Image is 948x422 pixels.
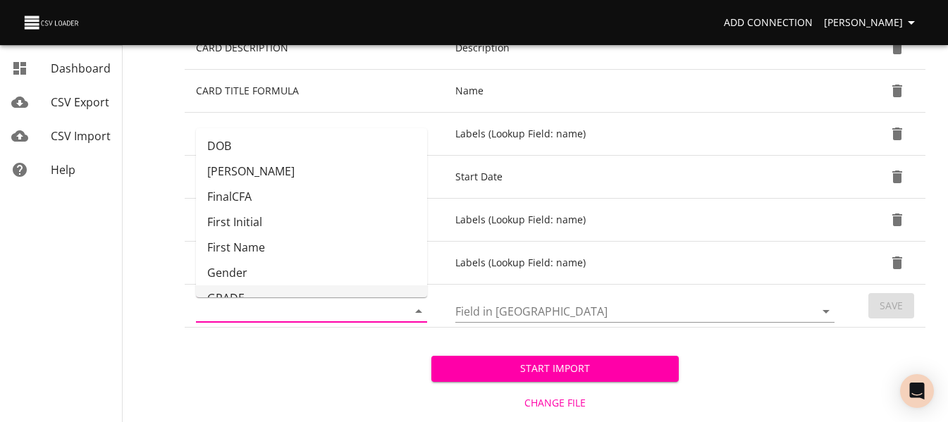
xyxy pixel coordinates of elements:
[196,260,427,285] li: Gender
[431,356,678,382] button: Start Import
[444,113,851,156] td: Labels (Lookup Field: name)
[431,390,678,416] button: Change File
[816,302,836,321] button: Open
[880,246,914,280] button: Delete
[409,302,429,321] button: Close
[880,117,914,151] button: Delete
[444,70,851,113] td: Name
[196,285,427,311] li: GRADE
[443,360,667,378] span: Start Import
[437,395,672,412] span: Change File
[23,13,82,32] img: CSV Loader
[185,242,444,285] td: Missing Back to School Survey
[880,160,914,194] button: Delete
[196,159,427,184] li: [PERSON_NAME]
[185,113,444,156] td: NeworReturning2526SY
[185,70,444,113] td: CARD TITLE FORMULA
[880,203,914,237] button: Delete
[824,14,920,32] span: [PERSON_NAME]
[880,74,914,108] button: Delete
[51,162,75,178] span: Help
[196,184,427,209] li: FinalCFA
[51,94,109,110] span: CSV Export
[51,61,111,76] span: Dashboard
[718,10,818,36] a: Add Connection
[444,156,851,199] td: Start Date
[444,199,851,242] td: Labels (Lookup Field: name)
[185,156,444,199] td: Onboarding_Start_Date
[196,235,427,260] li: First Name
[185,27,444,70] td: CARD DESCRIPTION
[51,128,111,144] span: CSV Import
[196,209,427,235] li: First Initial
[880,31,914,65] button: Delete
[185,199,444,242] td: K5 Missing Quarterly Contact
[900,374,934,408] div: Open Intercom Messenger
[724,14,813,32] span: Add Connection
[444,27,851,70] td: Description
[444,242,851,285] td: Labels (Lookup Field: name)
[818,10,925,36] button: [PERSON_NAME]
[196,133,427,159] li: DOB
